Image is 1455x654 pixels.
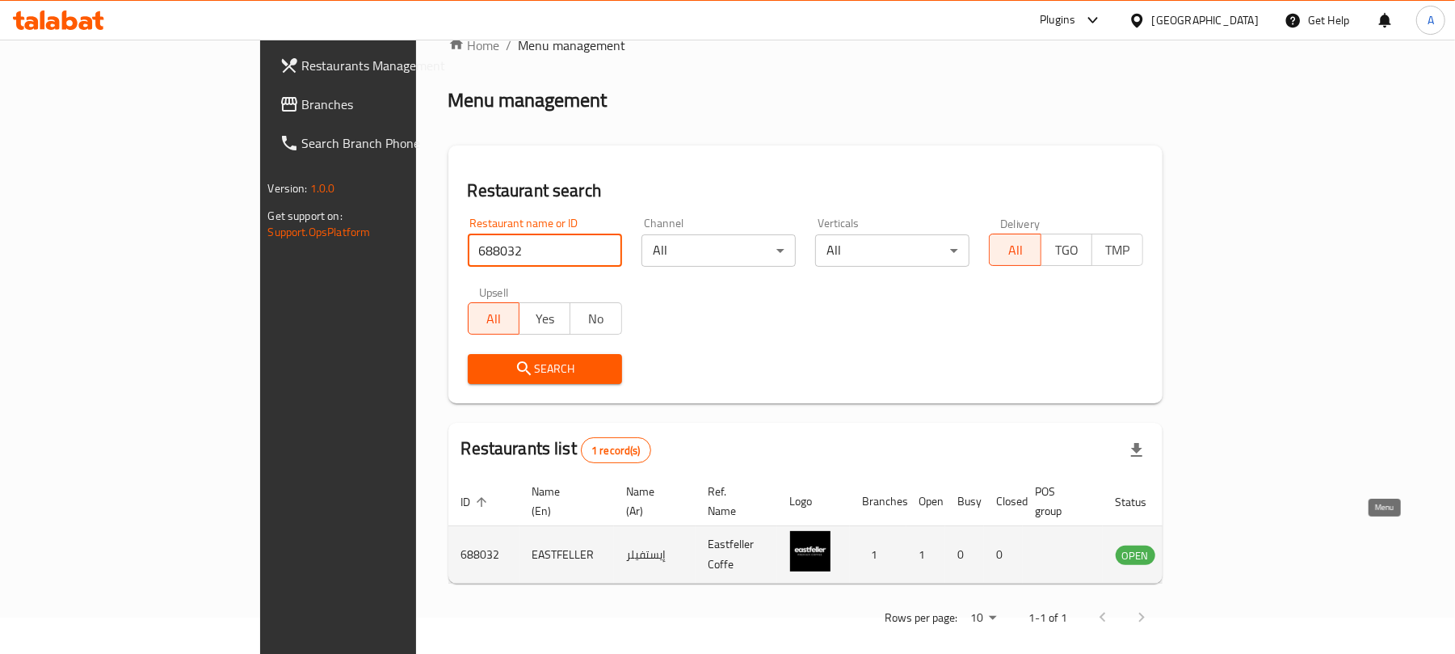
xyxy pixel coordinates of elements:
span: Branches [302,95,490,114]
a: Restaurants Management [267,46,503,85]
th: Logo [777,477,850,526]
span: All [475,307,513,331]
span: Get support on: [268,205,343,226]
span: All [996,238,1034,262]
span: 1 record(s) [582,443,650,458]
span: Search Branch Phone [302,133,490,153]
button: TMP [1091,234,1143,266]
label: Delivery [1000,217,1041,229]
label: Upsell [479,286,509,297]
span: 1.0.0 [310,178,335,199]
input: Search for restaurant name or ID.. [468,234,622,267]
span: A [1428,11,1434,29]
div: All [815,234,969,267]
span: Name (Ar) [627,482,676,521]
td: 1 [906,526,945,584]
th: Open [906,477,945,526]
span: Status [1116,492,1168,512]
div: [GEOGRAPHIC_DATA] [1152,11,1259,29]
a: Support.OpsPlatform [268,222,371,243]
td: 1 [850,526,906,584]
div: Rows per page: [964,606,1003,631]
td: Eastfeller Coffe [696,526,777,584]
td: إيستفيلر [614,526,696,584]
span: Ref. Name [709,482,758,521]
span: Version: [268,178,308,199]
span: TMP [1099,238,1137,262]
h2: Restaurant search [468,179,1144,203]
div: Export file [1117,431,1156,470]
li: / [507,36,512,55]
th: Closed [984,477,1023,526]
span: ID [461,492,492,512]
div: All [641,234,796,267]
div: Total records count [581,437,651,463]
th: Busy [945,477,984,526]
div: OPEN [1116,546,1155,565]
button: TGO [1041,234,1092,266]
span: No [577,307,615,331]
h2: Restaurants list [461,437,651,463]
span: Restaurants Management [302,56,490,75]
span: POS group [1036,482,1083,521]
button: Search [468,354,622,384]
th: Branches [850,477,906,526]
div: Plugins [1040,11,1075,30]
td: 0 [945,526,984,584]
span: Menu management [519,36,626,55]
td: 0 [984,526,1023,584]
td: EASTFELLER [519,526,614,584]
h2: Menu management [448,87,608,113]
nav: breadcrumb [448,36,1163,55]
p: Rows per page: [885,608,957,628]
a: Search Branch Phone [267,124,503,162]
span: OPEN [1116,546,1155,565]
button: Yes [519,302,570,335]
span: TGO [1048,238,1086,262]
button: No [570,302,621,335]
table: enhanced table [448,477,1243,584]
span: Search [481,359,609,379]
button: All [989,234,1041,266]
p: 1-1 of 1 [1028,608,1067,628]
a: Branches [267,85,503,124]
img: EASTFELLER [790,531,831,572]
span: Name (En) [532,482,595,521]
button: All [468,302,519,335]
span: Yes [526,307,564,331]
